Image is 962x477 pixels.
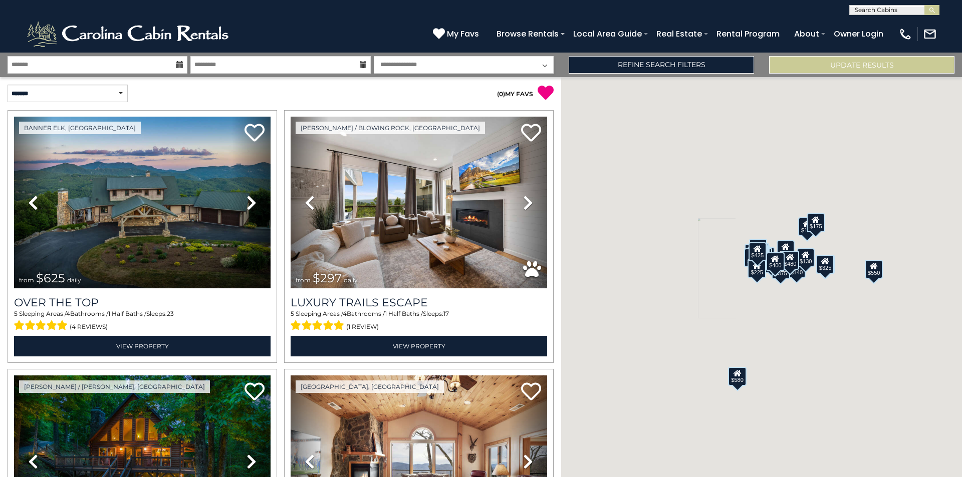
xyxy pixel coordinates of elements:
[766,252,784,271] div: $400
[385,310,423,317] span: 1 Half Baths /
[781,250,799,269] div: $480
[749,238,767,257] div: $125
[777,240,795,259] div: $349
[67,276,81,284] span: daily
[521,381,541,403] a: Add to favorites
[296,122,485,134] a: [PERSON_NAME] / Blowing Rock, [GEOGRAPHIC_DATA]
[898,27,912,41] img: phone-regular-white.png
[497,90,505,98] span: ( )
[798,217,816,236] div: $175
[343,310,347,317] span: 4
[14,309,271,333] div: Sleeping Areas / Bathrooms / Sleeps:
[245,381,265,403] a: Add to favorites
[108,310,146,317] span: 1 Half Baths /
[443,310,449,317] span: 17
[492,25,564,43] a: Browse Rentals
[346,320,379,333] span: (1 review)
[167,310,174,317] span: 23
[14,117,271,288] img: thumbnail_167153549.jpeg
[245,123,265,144] a: Add to favorites
[447,28,479,40] span: My Favs
[569,56,754,74] a: Refine Search Filters
[291,309,547,333] div: Sleeping Areas / Bathrooms / Sleeps:
[749,242,767,261] div: $425
[291,310,294,317] span: 5
[291,336,547,356] a: View Property
[816,255,834,274] div: $325
[769,56,954,74] button: Update Results
[14,296,271,309] a: Over The Top
[748,259,766,278] div: $225
[14,336,271,356] a: View Property
[797,248,815,267] div: $130
[568,25,647,43] a: Local Area Guide
[14,310,18,317] span: 5
[296,276,311,284] span: from
[789,25,824,43] a: About
[772,260,790,279] div: $375
[344,276,358,284] span: daily
[70,320,108,333] span: (4 reviews)
[499,90,503,98] span: 0
[807,213,825,232] div: $175
[19,380,210,393] a: [PERSON_NAME] / [PERSON_NAME], [GEOGRAPHIC_DATA]
[296,380,444,393] a: [GEOGRAPHIC_DATA], [GEOGRAPHIC_DATA]
[25,19,233,49] img: White-1-2.png
[36,271,65,285] span: $625
[728,366,746,385] div: $580
[19,276,34,284] span: from
[829,25,888,43] a: Owner Login
[923,27,937,41] img: mail-regular-white.png
[433,28,482,41] a: My Favs
[711,25,785,43] a: Rental Program
[313,271,342,285] span: $297
[291,117,547,288] img: thumbnail_168695581.jpeg
[788,259,806,278] div: $140
[865,259,883,278] div: $550
[521,123,541,144] a: Add to favorites
[497,90,533,98] a: (0)MY FAVS
[66,310,70,317] span: 4
[19,122,141,134] a: Banner Elk, [GEOGRAPHIC_DATA]
[291,296,547,309] a: Luxury Trails Escape
[744,248,762,267] div: $230
[651,25,707,43] a: Real Estate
